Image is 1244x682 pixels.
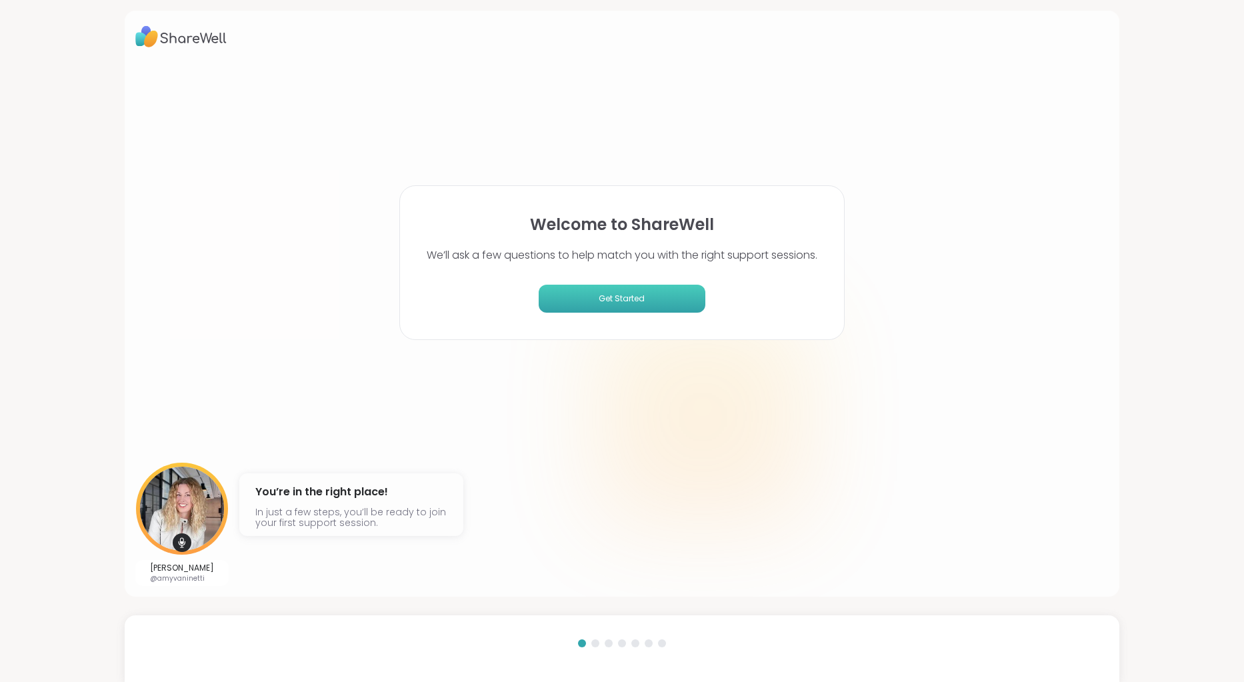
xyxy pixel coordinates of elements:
[255,507,447,528] p: In just a few steps, you’ll be ready to join your first support session.
[150,573,214,583] p: @amyvaninetti
[539,285,705,313] button: Get Started
[427,247,817,263] p: We’ll ask a few questions to help match you with the right support sessions.
[255,481,447,503] h4: You’re in the right place!
[135,21,227,52] img: ShareWell Logo
[173,533,191,552] img: mic icon
[544,293,700,305] span: Get Started
[136,463,228,555] img: User image
[530,213,714,237] h1: Welcome to ShareWell
[150,563,214,573] p: [PERSON_NAME]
